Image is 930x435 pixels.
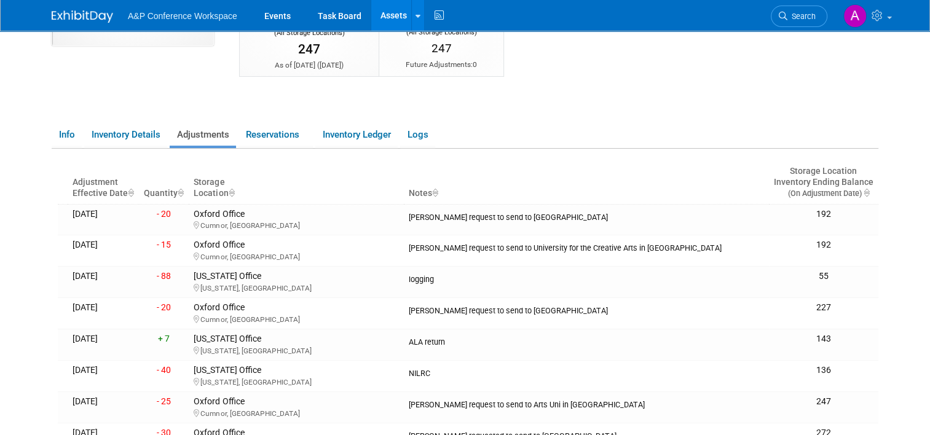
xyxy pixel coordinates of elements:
[315,124,398,146] a: Inventory Ledger
[409,240,763,253] div: [PERSON_NAME] request to send to University for the Creative Arts in [GEOGRAPHIC_DATA]
[778,189,862,198] span: (On Adjustment Date)
[68,329,139,361] td: [DATE]
[194,271,399,293] div: [US_STATE] Office
[432,41,452,55] span: 247
[68,298,139,329] td: [DATE]
[252,60,366,71] div: As of [DATE] ( )
[68,360,139,391] td: [DATE]
[170,124,236,146] a: Adjustments
[238,124,313,146] a: Reservations
[194,219,399,230] div: Cumnor, [GEOGRAPHIC_DATA]
[774,365,873,376] div: 136
[473,60,477,69] span: 0
[392,26,491,37] div: (All Storage Locations)
[189,161,404,204] th: Storage Location : activate to sort column ascending
[157,240,171,249] span: - 15
[409,334,763,347] div: ALA return
[392,60,491,70] div: Future Adjustments:
[194,209,399,231] div: Oxford Office
[157,302,171,312] span: - 20
[157,365,171,375] span: - 40
[52,10,113,23] img: ExhibitDay
[774,334,873,345] div: 143
[409,396,763,410] div: [PERSON_NAME] request to send to Arts Uni in [GEOGRAPHIC_DATA]
[68,267,139,298] td: [DATE]
[409,271,763,284] div: logging
[409,302,763,316] div: [PERSON_NAME] request to send to [GEOGRAPHIC_DATA]
[774,209,873,220] div: 192
[409,365,763,378] div: NILRC
[194,302,399,324] div: Oxford Office
[194,407,399,418] div: Cumnor, [GEOGRAPHIC_DATA]
[157,209,171,219] span: - 20
[771,6,827,27] a: Search
[68,161,139,204] th: Adjustment Effective Date : activate to sort column ascending
[84,124,167,146] a: Inventory Details
[194,334,399,356] div: [US_STATE] Office
[404,161,768,204] th: Notes : activate to sort column ascending
[194,251,399,262] div: Cumnor, [GEOGRAPHIC_DATA]
[774,240,873,251] div: 192
[194,240,399,262] div: Oxford Office
[769,161,878,204] th: Storage LocationInventory Ending Balance (On Adjustment Date) : activate to sort column ascending
[68,204,139,235] td: [DATE]
[400,124,435,146] a: Logs
[298,42,320,57] span: 247
[843,4,867,28] img: Anna Roberts
[194,345,399,356] div: [US_STATE], [GEOGRAPHIC_DATA]
[774,302,873,313] div: 227
[409,209,763,222] div: [PERSON_NAME] request to send to [GEOGRAPHIC_DATA]
[157,271,171,281] span: - 88
[158,334,170,343] span: + 7
[52,124,82,146] a: Info
[787,12,816,21] span: Search
[320,61,341,69] span: [DATE]
[194,396,399,418] div: Oxford Office
[252,26,366,38] div: (All Storage Locations)
[139,161,189,204] th: Quantity : activate to sort column ascending
[194,282,399,293] div: [US_STATE], [GEOGRAPHIC_DATA]
[128,11,237,21] span: A&P Conference Workspace
[774,396,873,407] div: 247
[194,365,399,387] div: [US_STATE] Office
[194,313,399,324] div: Cumnor, [GEOGRAPHIC_DATA]
[194,376,399,387] div: [US_STATE], [GEOGRAPHIC_DATA]
[157,396,171,406] span: - 25
[774,271,873,282] div: 55
[68,235,139,267] td: [DATE]
[68,391,139,423] td: [DATE]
